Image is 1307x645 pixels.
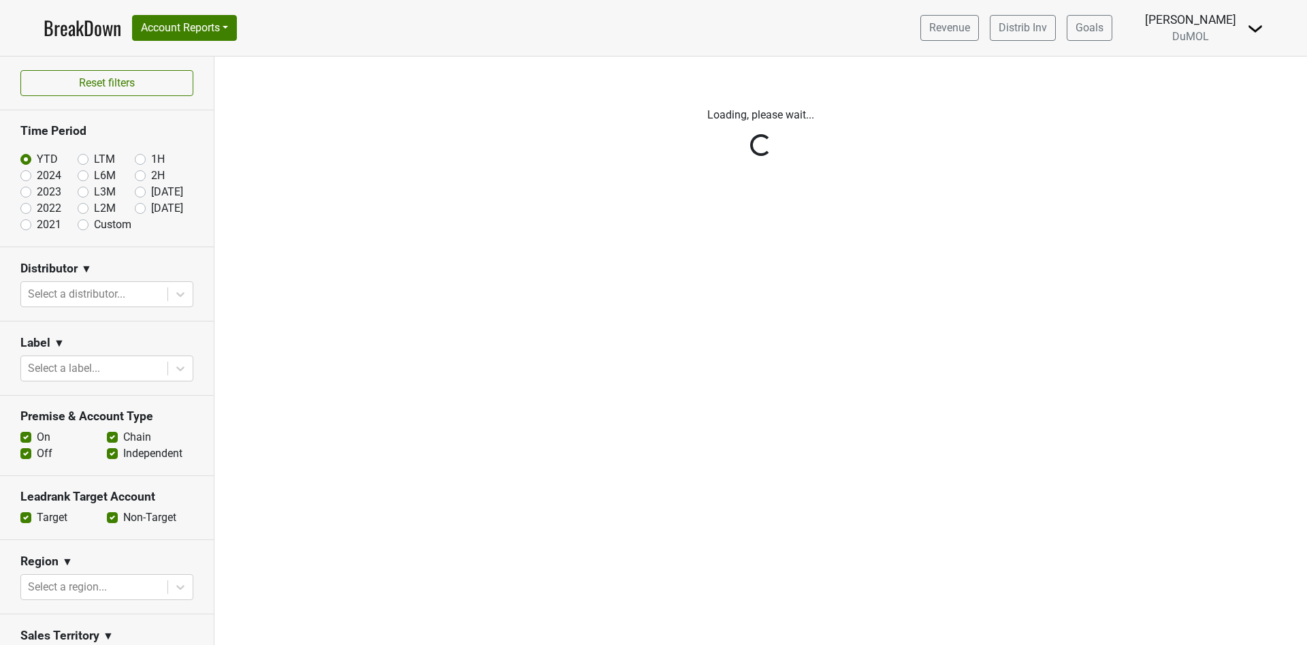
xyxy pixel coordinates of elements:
a: Revenue [920,15,979,41]
p: Loading, please wait... [383,107,1139,123]
button: Account Reports [132,15,237,41]
img: Dropdown Menu [1247,20,1263,37]
span: DuMOL [1172,30,1209,43]
a: BreakDown [44,14,121,42]
a: Goals [1067,15,1112,41]
a: Distrib Inv [990,15,1056,41]
div: [PERSON_NAME] [1145,11,1236,29]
